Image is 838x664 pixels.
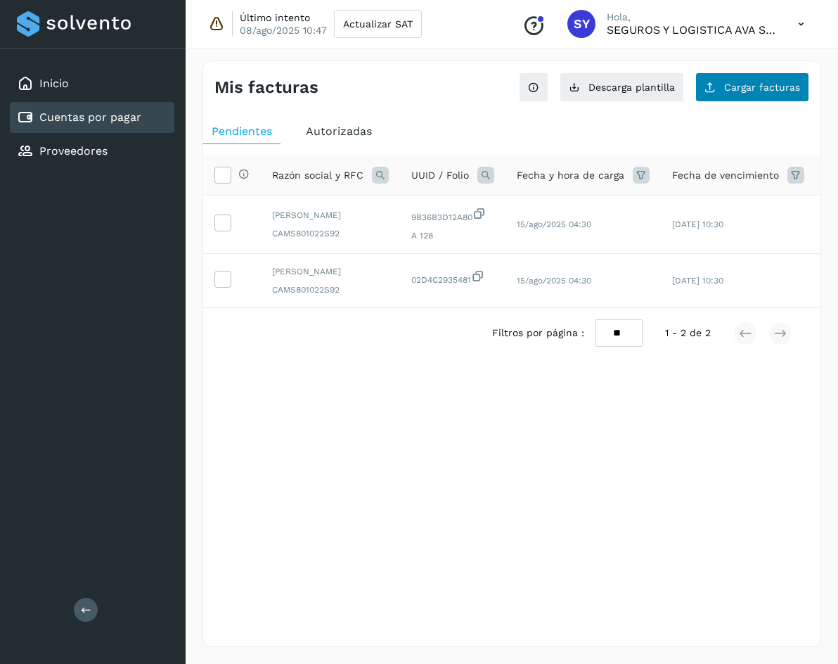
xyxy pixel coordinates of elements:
[212,124,272,138] span: Pendientes
[665,326,711,340] span: 1 - 2 de 2
[695,72,809,102] button: Cargar facturas
[39,77,69,90] a: Inicio
[607,11,775,23] p: Hola,
[240,11,310,24] p: Último intento
[492,326,584,340] span: Filtros por página :
[672,219,723,229] span: [DATE] 10:30
[272,168,363,183] span: Razón social y RFC
[10,136,174,167] div: Proveedores
[411,269,494,286] span: 02D4C2935481
[306,124,372,138] span: Autorizadas
[411,207,494,224] span: 9B36B3D12A80
[588,82,675,92] span: Descarga plantilla
[10,102,174,133] div: Cuentas por pagar
[517,276,591,286] span: 15/ago/2025 04:30
[560,72,684,102] button: Descarga plantilla
[411,168,469,183] span: UUID / Folio
[39,110,141,124] a: Cuentas por pagar
[724,82,800,92] span: Cargar facturas
[272,283,389,296] span: CAMS801022S92
[672,276,723,286] span: [DATE] 10:30
[411,229,494,242] span: A 128
[39,144,108,158] a: Proveedores
[517,219,591,229] span: 15/ago/2025 04:30
[10,68,174,99] div: Inicio
[272,265,389,278] span: [PERSON_NAME]
[334,10,422,38] button: Actualizar SAT
[272,209,389,222] span: [PERSON_NAME]
[607,23,775,37] p: SEGUROS Y LOGISTICA AVA SA DE CV
[240,24,327,37] p: 08/ago/2025 10:47
[343,19,413,29] span: Actualizar SAT
[214,77,318,98] h4: Mis facturas
[517,168,624,183] span: Fecha y hora de carga
[672,168,779,183] span: Fecha de vencimiento
[272,227,389,240] span: CAMS801022S92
